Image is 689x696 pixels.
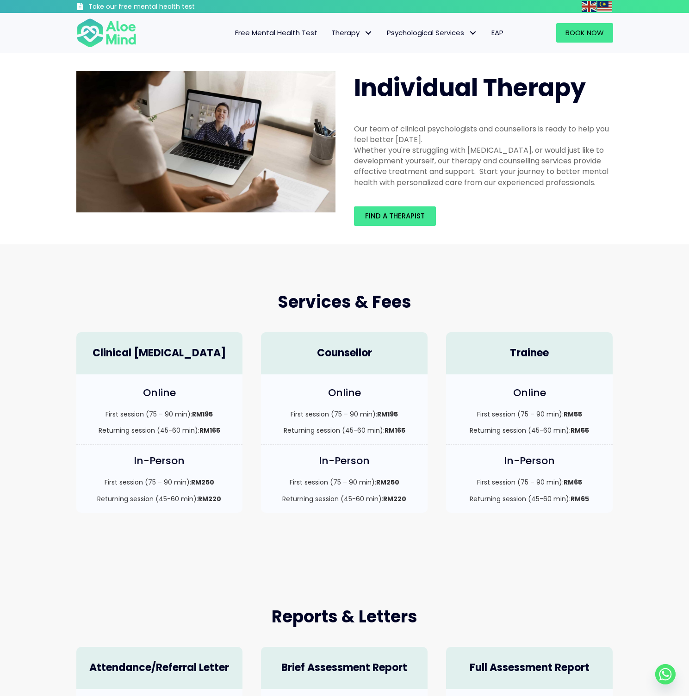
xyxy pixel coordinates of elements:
[556,23,613,43] a: Book Now
[76,2,244,13] a: Take our free mental health test
[270,346,418,360] h4: Counsellor
[149,23,510,43] nav: Menu
[362,26,375,40] span: Therapy: submenu
[365,211,425,221] span: Find a therapist
[86,426,234,435] p: Returning session (45-60 min):
[354,145,613,188] div: Whether you're struggling with [MEDICAL_DATA], or would just like to development yourself, our th...
[86,410,234,419] p: First session (75 – 90 min):
[331,28,373,37] span: Therapy
[270,478,418,487] p: First session (75 – 90 min):
[76,71,335,213] img: Therapy online individual
[76,18,137,48] img: Aloe mind Logo
[86,454,234,468] h4: In-Person
[191,478,214,487] strong: RM250
[383,494,406,503] strong: RM220
[455,346,603,360] h4: Trainee
[272,605,417,628] span: Reports & Letters
[86,346,234,360] h4: Clinical [MEDICAL_DATA]
[385,426,405,435] strong: RM165
[387,28,478,37] span: Psychological Services
[455,426,603,435] p: Returning session (45-60 min):
[380,23,484,43] a: Psychological ServicesPsychological Services: submenu
[270,410,418,419] p: First session (75 – 90 min):
[655,664,676,684] a: Whatsapp
[270,661,418,675] h4: Brief Assessment Report
[455,494,603,503] p: Returning session (45-60 min):
[564,478,582,487] strong: RM65
[484,23,510,43] a: EAP
[455,661,603,675] h4: Full Assessment Report
[354,124,613,145] div: Our team of clinical psychologists and counsellors is ready to help you feel better [DATE].
[455,386,603,400] h4: Online
[354,206,436,226] a: Find a therapist
[324,23,380,43] a: TherapyTherapy: submenu
[198,494,221,503] strong: RM220
[455,454,603,468] h4: In-Person
[455,478,603,487] p: First session (75 – 90 min):
[597,1,612,12] img: ms
[199,426,220,435] strong: RM165
[466,26,480,40] span: Psychological Services: submenu
[455,410,603,419] p: First session (75 – 90 min):
[582,1,597,12] a: English
[192,410,213,419] strong: RM195
[88,2,244,12] h3: Take our free mental health test
[86,478,234,487] p: First session (75 – 90 min):
[235,28,317,37] span: Free Mental Health Test
[270,426,418,435] p: Returning session (45-60 min):
[86,494,234,503] p: Returning session (45-60 min):
[491,28,503,37] span: EAP
[565,28,604,37] span: Book Now
[86,386,234,400] h4: Online
[377,410,398,419] strong: RM195
[228,23,324,43] a: Free Mental Health Test
[278,290,411,314] span: Services & Fees
[86,661,234,675] h4: Attendance/Referral Letter
[564,410,582,419] strong: RM55
[571,494,589,503] strong: RM65
[571,426,589,435] strong: RM55
[270,454,418,468] h4: In-Person
[582,1,596,12] img: en
[354,71,586,105] span: Individual Therapy
[597,1,613,12] a: Malay
[376,478,399,487] strong: RM250
[270,386,418,400] h4: Online
[270,494,418,503] p: Returning session (45-60 min):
